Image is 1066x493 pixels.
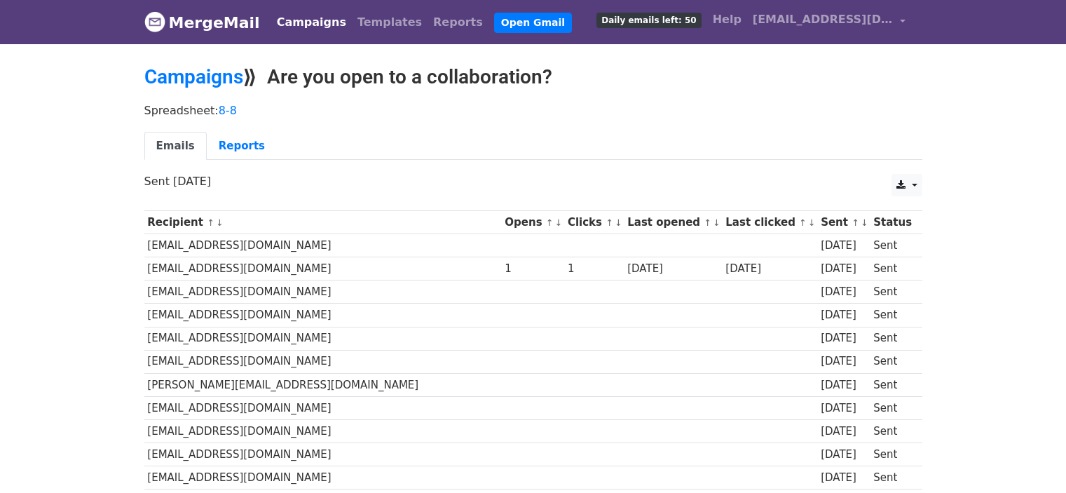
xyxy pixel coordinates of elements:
td: Sent [870,257,915,281]
a: [EMAIL_ADDRESS][DOMAIN_NAME] [747,6,911,39]
a: ↓ [555,217,563,228]
td: Sent [870,327,915,350]
a: ↑ [852,217,859,228]
th: Recipient [144,211,502,234]
td: [EMAIL_ADDRESS][DOMAIN_NAME] [144,350,502,373]
a: ↑ [799,217,807,228]
div: [DATE] [821,284,867,300]
td: Sent [870,350,915,373]
td: [EMAIL_ADDRESS][DOMAIN_NAME] [144,327,502,350]
p: Spreadsheet: [144,103,922,118]
td: [EMAIL_ADDRESS][DOMAIN_NAME] [144,466,502,489]
div: [DATE] [821,353,867,370]
th: Clicks [564,211,624,234]
td: Sent [870,304,915,327]
td: [EMAIL_ADDRESS][DOMAIN_NAME] [144,443,502,466]
a: Help [707,6,747,34]
th: Status [870,211,915,234]
a: Daily emails left: 50 [591,6,706,34]
td: [EMAIL_ADDRESS][DOMAIN_NAME] [144,396,502,419]
span: [EMAIL_ADDRESS][DOMAIN_NAME] [753,11,893,28]
div: [DATE] [821,377,867,393]
a: Reports [428,8,488,36]
a: Campaigns [144,65,243,88]
a: ↑ [207,217,214,228]
div: [DATE] [821,330,867,346]
div: [DATE] [627,261,718,277]
a: Open Gmail [494,13,572,33]
div: [DATE] [821,470,867,486]
a: MergeMail [144,8,260,37]
a: Campaigns [271,8,352,36]
div: 1 [505,261,561,277]
div: [DATE] [725,261,814,277]
h2: ⟫ Are you open to a collaboration? [144,65,922,89]
a: ↓ [615,217,622,228]
a: ↓ [808,217,816,228]
div: [DATE] [821,447,867,463]
div: [DATE] [821,261,867,277]
td: [EMAIL_ADDRESS][DOMAIN_NAME] [144,419,502,443]
a: ↑ [546,217,554,228]
a: ↑ [606,217,613,228]
td: Sent [870,419,915,443]
a: ↓ [216,217,224,228]
div: [DATE] [821,238,867,254]
a: 8-8 [219,104,237,117]
span: Daily emails left: 50 [596,13,701,28]
a: Emails [144,132,207,161]
td: [EMAIL_ADDRESS][DOMAIN_NAME] [144,234,502,257]
td: Sent [870,281,915,304]
a: Templates [352,8,428,36]
th: Sent [817,211,870,234]
div: 1 [568,261,621,277]
p: Sent [DATE] [144,174,922,189]
th: Last clicked [723,211,818,234]
td: Sent [870,234,915,257]
th: Opens [502,211,565,234]
td: [EMAIL_ADDRESS][DOMAIN_NAME] [144,257,502,281]
a: ↑ [704,217,711,228]
div: [DATE] [821,307,867,323]
th: Last opened [624,211,722,234]
td: Sent [870,396,915,419]
td: Sent [870,466,915,489]
td: [EMAIL_ADDRESS][DOMAIN_NAME] [144,281,502,304]
a: ↓ [713,217,720,228]
div: [DATE] [821,400,867,417]
td: Sent [870,373,915,396]
td: [EMAIL_ADDRESS][DOMAIN_NAME] [144,304,502,327]
a: Reports [207,132,277,161]
td: [PERSON_NAME][EMAIL_ADDRESS][DOMAIN_NAME] [144,373,502,396]
img: MergeMail logo [144,11,165,32]
div: [DATE] [821,424,867,440]
a: ↓ [861,217,868,228]
td: Sent [870,443,915,466]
